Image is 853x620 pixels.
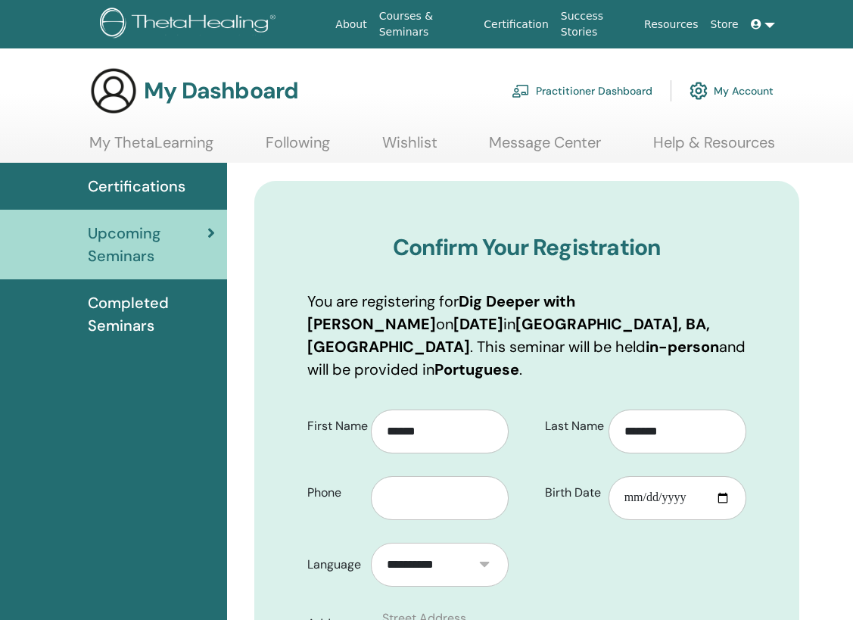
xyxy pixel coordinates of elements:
[489,133,601,163] a: Message Center
[534,412,609,441] label: Last Name
[373,2,478,46] a: Courses & Seminars
[307,234,746,261] h3: Confirm Your Registration
[329,11,372,39] a: About
[434,360,519,379] b: Portuguese
[638,11,705,39] a: Resources
[144,77,298,104] h3: My Dashboard
[88,175,185,198] span: Certifications
[307,290,746,381] p: You are registering for on in . This seminar will be held and will be provided in .
[296,412,371,441] label: First Name
[690,74,774,107] a: My Account
[89,133,213,163] a: My ThetaLearning
[512,74,652,107] a: Practitioner Dashboard
[478,11,554,39] a: Certification
[453,314,503,334] b: [DATE]
[88,222,207,267] span: Upcoming Seminars
[690,78,708,104] img: cog.svg
[382,133,437,163] a: Wishlist
[534,478,609,507] label: Birth Date
[555,2,638,46] a: Success Stories
[705,11,745,39] a: Store
[100,8,281,42] img: logo.png
[646,337,719,357] b: in-person
[88,291,215,337] span: Completed Seminars
[653,133,775,163] a: Help & Resources
[296,550,371,579] label: Language
[266,133,330,163] a: Following
[296,478,371,507] label: Phone
[512,84,530,98] img: chalkboard-teacher.svg
[89,67,138,115] img: generic-user-icon.jpg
